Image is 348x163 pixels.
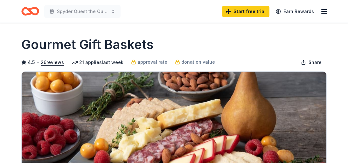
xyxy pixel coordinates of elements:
[41,59,64,66] button: 26reviews
[28,59,35,66] span: 4.5
[21,36,154,53] h1: Gourmet Gift Baskets
[296,56,327,69] button: Share
[309,59,322,66] span: Share
[44,5,121,18] button: Spyder Quest the Quest continues
[222,6,269,17] a: Start free trial
[272,6,318,17] a: Earn Rewards
[131,58,167,66] a: approval rate
[181,58,215,66] span: donation value
[21,4,39,19] a: Home
[72,59,123,66] div: 21 applies last week
[175,58,215,66] a: donation value
[37,60,39,65] span: •
[137,58,167,66] span: approval rate
[57,8,108,15] span: Spyder Quest the Quest continues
